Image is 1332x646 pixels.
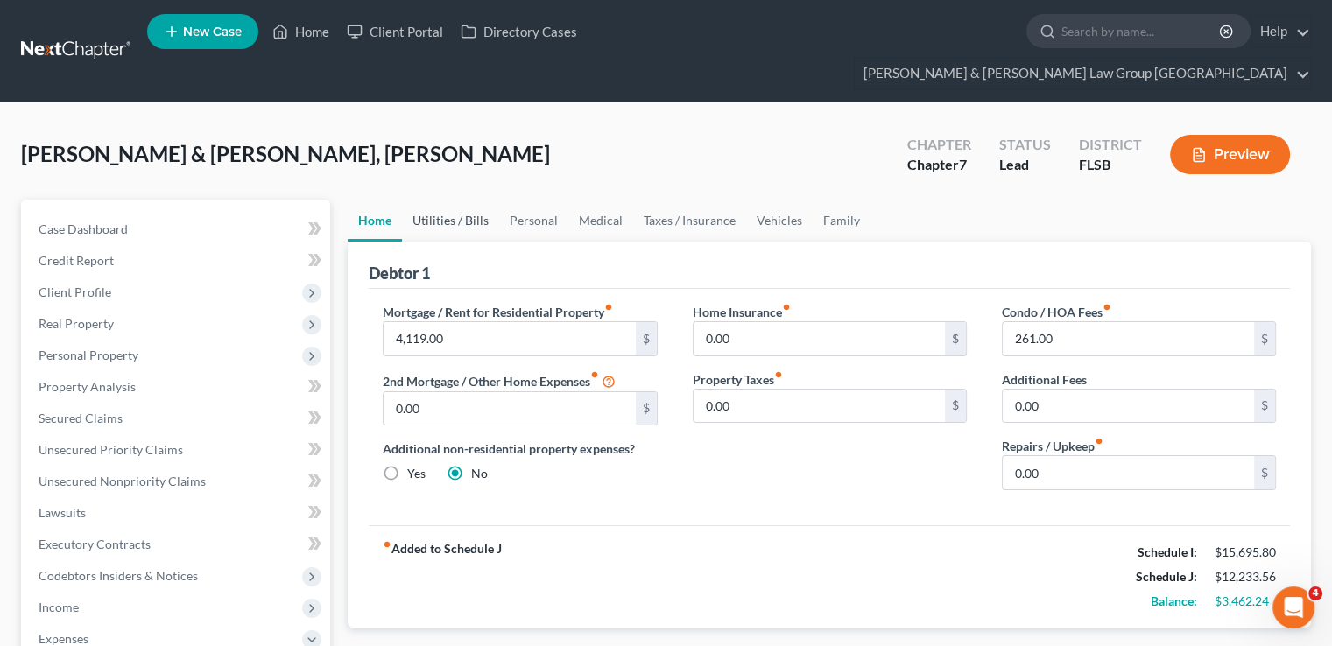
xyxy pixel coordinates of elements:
iframe: Intercom live chat [1272,586,1314,628]
label: 2nd Mortgage / Other Home Expenses [383,370,616,391]
i: fiber_manual_record [1095,437,1103,446]
i: fiber_manual_record [604,303,613,312]
input: Search by name... [1061,15,1222,47]
span: Secured Claims [39,411,123,425]
a: Home [264,16,338,47]
label: Additional non-residential property expenses? [383,439,657,458]
div: $ [636,392,657,425]
input: -- [694,322,945,355]
span: Executory Contracts [39,537,151,551]
div: Lead [999,155,1051,175]
label: Home Insurance [693,303,791,321]
span: Case Dashboard [39,221,128,236]
div: $3,462.24 [1215,593,1276,610]
strong: Added to Schedule J [383,540,502,614]
strong: Schedule I: [1138,544,1197,559]
span: Personal Property [39,348,138,362]
i: fiber_manual_record [383,540,391,549]
div: Debtor 1 [369,263,430,284]
a: Lawsuits [25,497,330,529]
input: -- [1003,456,1254,489]
a: Help [1251,16,1310,47]
span: Codebtors Insiders & Notices [39,568,198,583]
div: $ [945,322,966,355]
a: Executory Contracts [25,529,330,560]
a: [PERSON_NAME] & [PERSON_NAME] Law Group [GEOGRAPHIC_DATA] [855,58,1310,89]
button: Preview [1170,135,1290,174]
span: Real Property [39,316,114,331]
a: Case Dashboard [25,214,330,245]
div: District [1079,135,1142,155]
input: -- [694,390,945,423]
div: $ [945,390,966,423]
span: Credit Report [39,253,114,268]
input: -- [384,322,635,355]
span: Client Profile [39,284,111,299]
a: Property Analysis [25,371,330,403]
div: $15,695.80 [1215,544,1276,561]
a: Directory Cases [452,16,586,47]
i: fiber_manual_record [782,303,791,312]
a: Secured Claims [25,403,330,434]
label: Yes [407,465,426,482]
a: Unsecured Priority Claims [25,434,330,466]
div: Chapter [907,155,971,175]
span: Property Analysis [39,379,136,394]
input: -- [1003,390,1254,423]
i: fiber_manual_record [1103,303,1111,312]
span: Expenses [39,631,88,646]
div: FLSB [1079,155,1142,175]
span: Lawsuits [39,505,86,520]
span: Unsecured Priority Claims [39,442,183,457]
input: -- [384,392,635,425]
label: No [471,465,488,482]
i: fiber_manual_record [774,370,783,379]
label: Property Taxes [693,370,783,389]
a: Home [348,200,402,242]
i: fiber_manual_record [590,370,599,379]
label: Condo / HOA Fees [1002,303,1111,321]
div: $ [636,322,657,355]
div: $ [1254,390,1275,423]
div: $12,233.56 [1215,568,1276,586]
a: Client Portal [338,16,452,47]
a: Credit Report [25,245,330,277]
span: 7 [959,156,967,172]
div: $ [1254,456,1275,489]
span: New Case [183,25,242,39]
a: Personal [499,200,568,242]
div: Status [999,135,1051,155]
a: Unsecured Nonpriority Claims [25,466,330,497]
a: Taxes / Insurance [633,200,746,242]
div: $ [1254,322,1275,355]
a: Family [813,200,870,242]
span: Income [39,600,79,614]
label: Repairs / Upkeep [1002,437,1103,455]
span: 4 [1308,586,1322,600]
strong: Balance: [1151,593,1197,608]
span: Unsecured Nonpriority Claims [39,474,206,488]
a: Vehicles [746,200,813,242]
div: Chapter [907,135,971,155]
strong: Schedule J: [1136,569,1197,584]
a: Medical [568,200,633,242]
span: [PERSON_NAME] & [PERSON_NAME], [PERSON_NAME] [21,141,550,166]
input: -- [1003,322,1254,355]
label: Mortgage / Rent for Residential Property [383,303,613,321]
label: Additional Fees [1002,370,1087,389]
a: Utilities / Bills [402,200,499,242]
